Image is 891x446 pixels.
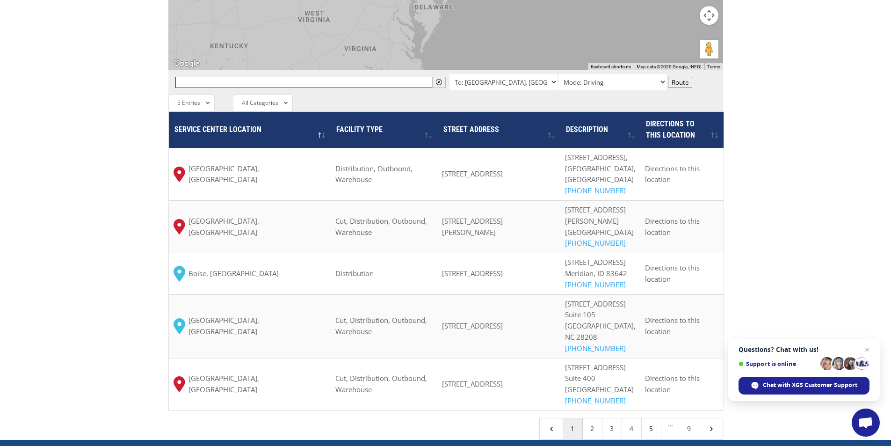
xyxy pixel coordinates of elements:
[565,227,636,249] div: [GEOGRAPHIC_DATA]
[646,119,695,139] span: Directions to this location
[700,40,718,58] button: Drag Pegman onto the map to open Street View
[645,315,700,336] span: Directions to this location
[565,299,636,354] p: Suite 105
[565,396,626,405] a: [PHONE_NUMBER]
[645,373,700,394] span: Directions to this location
[171,58,202,70] img: Google
[563,418,583,439] a: 1
[645,263,700,284] span: Directions to this location
[174,318,185,334] img: XGS_Icon_Map_Pin_Aqua.png
[442,169,503,178] span: [STREET_ADDRESS]
[547,424,556,433] span: 4
[565,344,626,353] a: [PHONE_NUMBER]
[335,216,427,237] span: Cut, Distribution, Outbound, Warehouse
[188,315,326,337] span: [GEOGRAPHIC_DATA], [GEOGRAPHIC_DATA]
[739,377,869,395] span: Chat with XGS Customer Support
[637,64,702,69] span: Map data ©2025 Google, INEGI
[565,238,626,248] a: [PHONE_NUMBER]
[763,381,857,389] span: Chat with XGS Customer Support
[565,186,626,195] a: [PHONE_NUMBER]
[565,152,636,197] p: [STREET_ADDRESS], [GEOGRAPHIC_DATA], [GEOGRAPHIC_DATA]
[171,58,202,70] a: Open this area in Google Maps (opens a new window)
[565,205,636,227] div: [STREET_ADDRESS][PERSON_NAME]
[188,216,326,238] span: [GEOGRAPHIC_DATA], [GEOGRAPHIC_DATA]
[583,418,602,439] a: 2
[174,266,185,282] img: XGS_Icon_Map_Pin_Aqua.png
[188,373,326,395] span: [GEOGRAPHIC_DATA], [GEOGRAPHIC_DATA]
[174,376,185,392] img: xgs-icon-map-pin-red.svg
[177,99,200,107] span: 5 Entries
[331,112,437,148] th: Facility Type : activate to sort column ascending
[565,299,626,308] span: [STREET_ADDRESS]
[188,163,326,186] span: [GEOGRAPHIC_DATA], [GEOGRAPHIC_DATA]
[174,125,261,134] span: Service center location
[565,280,626,289] a: [PHONE_NUMBER]
[437,112,560,148] th: Street Address: activate to sort column ascending
[336,125,383,134] span: Facility Type
[565,269,627,278] span: Meridian, ID 83642
[335,164,413,184] span: Distribution, Outbound, Warehouse
[565,385,634,394] span: [GEOGRAPHIC_DATA]
[622,418,642,439] a: 4
[432,77,446,88] button: 
[436,79,442,85] span: 
[335,269,374,278] span: Distribution
[565,363,626,372] span: [STREET_ADDRESS]
[560,112,640,148] th: Description : activate to sort column ascending
[565,321,636,342] span: [GEOGRAPHIC_DATA], NC 28208
[188,268,279,279] span: Boise, [GEOGRAPHIC_DATA]
[335,315,427,336] span: Cut, Distribution, Outbound, Warehouse
[645,216,700,237] span: Directions to this location
[642,418,661,439] a: 5
[565,257,626,267] span: [STREET_ADDRESS]
[442,269,503,278] span: [STREET_ADDRESS]
[591,64,631,70] button: Keyboard shortcuts
[640,112,724,148] th: Directions to this location: activate to sort column ascending
[442,216,503,237] span: [STREET_ADDRESS][PERSON_NAME]
[335,373,427,394] span: Cut, Distribution, Outbound, Warehouse
[602,418,622,439] a: 3
[242,99,278,107] span: All Categories
[668,77,692,88] button: Route
[700,6,718,25] button: Map camera controls
[565,373,595,383] span: Suite 400
[739,360,817,367] span: Support is online
[566,125,608,134] span: Description
[680,418,699,439] a: 9
[442,379,503,388] span: [STREET_ADDRESS]
[661,418,680,439] span: …
[645,164,700,184] span: Directions to this location
[707,424,715,433] span: 5
[174,219,185,234] img: xgs-icon-map-pin-red.svg
[707,64,720,69] a: Terms
[852,409,880,437] a: Open chat
[443,125,499,134] span: Street Address
[739,346,869,353] span: Questions? Chat with us!
[442,321,503,330] span: [STREET_ADDRESS]
[169,112,331,148] th: Service center location : activate to sort column descending
[174,167,185,182] img: xgs-icon-map-pin-red.svg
